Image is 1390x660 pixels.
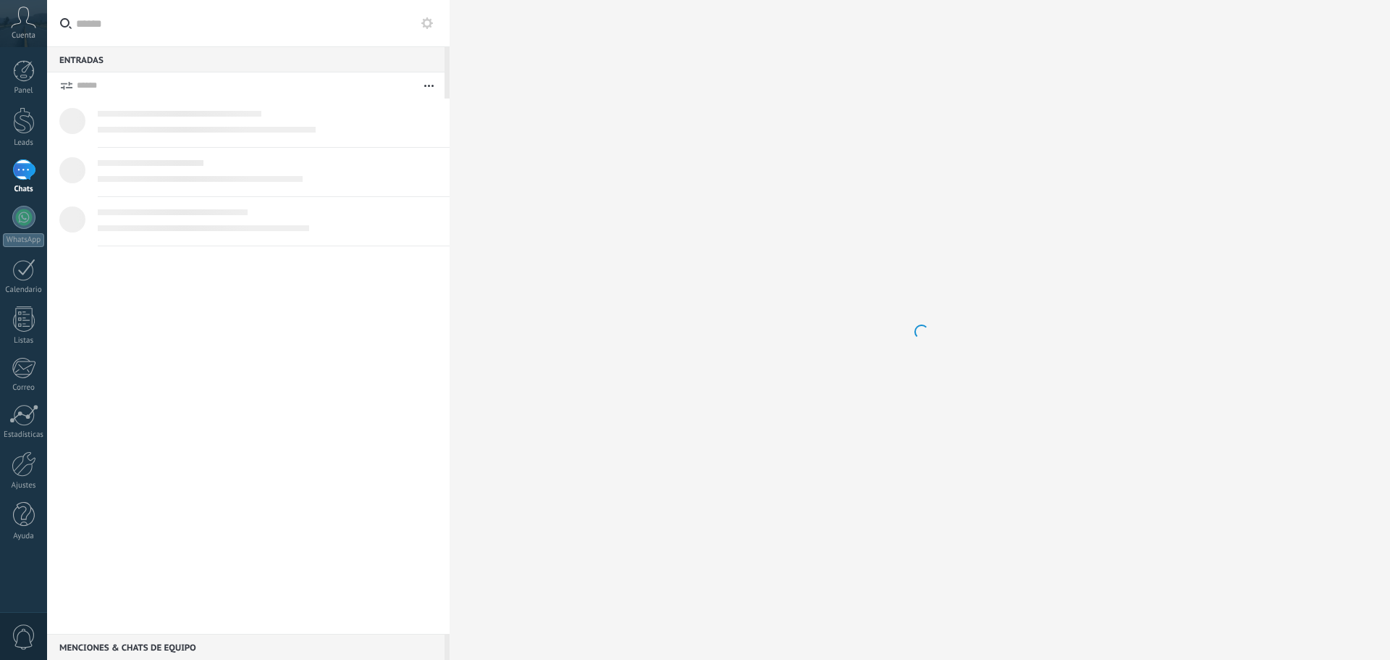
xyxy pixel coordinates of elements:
div: Calendario [3,285,45,295]
div: Ajustes [3,481,45,490]
div: Menciones & Chats de equipo [47,634,445,660]
div: Ayuda [3,532,45,541]
div: Panel [3,86,45,96]
div: Entradas [47,46,445,72]
div: Chats [3,185,45,194]
span: Cuenta [12,31,35,41]
div: Estadísticas [3,430,45,440]
div: Correo [3,383,45,393]
div: Listas [3,336,45,346]
div: WhatsApp [3,233,44,247]
div: Leads [3,138,45,148]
